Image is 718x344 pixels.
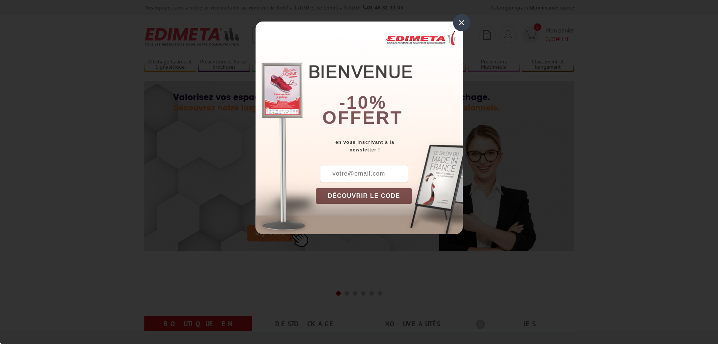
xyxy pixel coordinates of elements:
[320,165,408,182] input: votre@email.com
[316,188,412,204] button: DÉCOUVRIR LE CODE
[322,108,403,128] font: offert
[316,139,463,154] div: en vous inscrivant à la newsletter !
[339,93,387,113] b: -10%
[453,14,470,31] div: ×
